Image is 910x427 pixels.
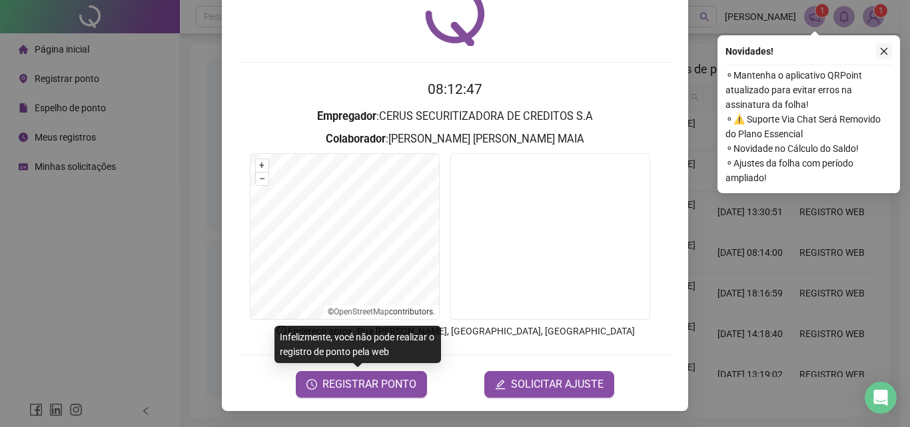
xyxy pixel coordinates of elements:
[238,108,672,125] h3: : CERUS SECURITIZADORA DE CREDITOS S.A
[725,44,773,59] span: Novidades !
[328,307,435,316] li: © contributors.
[428,81,482,97] time: 08:12:47
[317,110,376,123] strong: Empregador
[511,376,604,392] span: SOLICITAR AJUSTE
[725,156,892,185] span: ⚬ Ajustes da folha com período ampliado!
[865,382,897,414] div: Open Intercom Messenger
[238,324,672,338] p: Endereço aprox. : Rua [PERSON_NAME], [GEOGRAPHIC_DATA], [GEOGRAPHIC_DATA]
[725,68,892,112] span: ⚬ Mantenha o aplicativo QRPoint atualizado para evitar erros na assinatura da folha!
[322,376,416,392] span: REGISTRAR PONTO
[879,47,889,56] span: close
[725,112,892,141] span: ⚬ ⚠️ Suporte Via Chat Será Removido do Plano Essencial
[334,307,389,316] a: OpenStreetMap
[725,141,892,156] span: ⚬ Novidade no Cálculo do Saldo!
[238,131,672,148] h3: : [PERSON_NAME] [PERSON_NAME] MAIA
[495,379,506,390] span: edit
[296,371,427,398] button: REGISTRAR PONTO
[256,173,268,185] button: –
[276,324,288,336] span: info-circle
[484,371,614,398] button: editSOLICITAR AJUSTE
[326,133,386,145] strong: Colaborador
[306,379,317,390] span: clock-circle
[274,326,441,363] div: Infelizmente, você não pode realizar o registro de ponto pela web
[256,159,268,172] button: +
